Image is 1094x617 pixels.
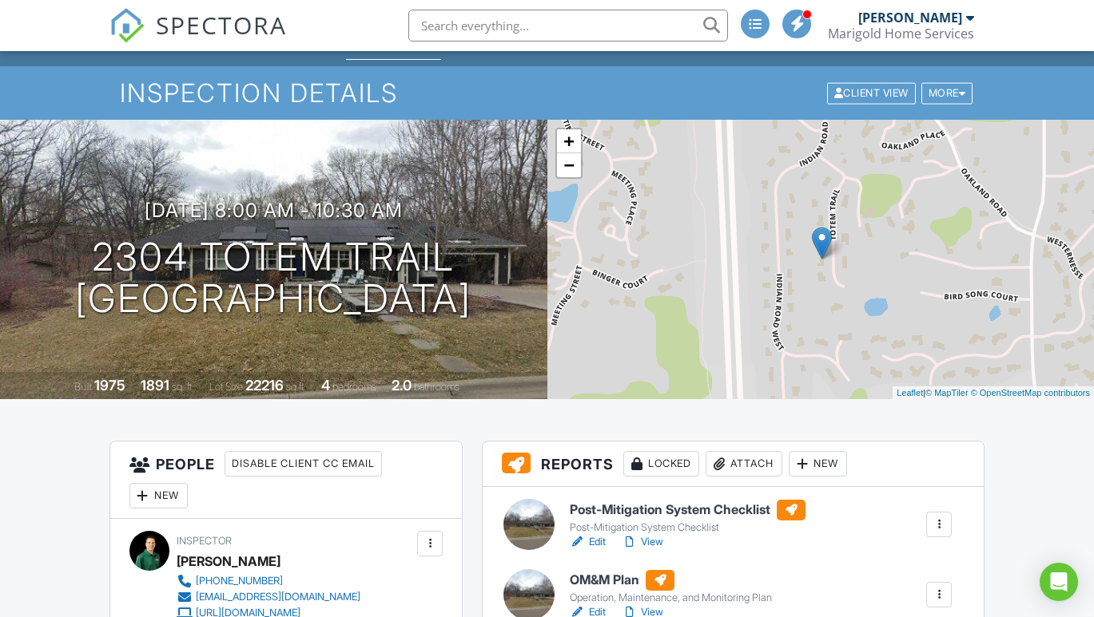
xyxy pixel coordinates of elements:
a: [EMAIL_ADDRESS][DOMAIN_NAME] [177,589,360,605]
span: Inspector [177,535,232,547]
div: 2.0 [392,377,412,394]
h6: Post-Mitigation System Checklist [570,500,806,520]
a: © MapTiler [925,388,969,397]
div: [EMAIL_ADDRESS][DOMAIN_NAME] [196,591,360,603]
a: OM&M Plan Operation, Maintenance, and Monitoring Plan [570,570,772,605]
h3: [DATE] 8:00 am - 10:30 am [145,200,403,221]
a: Zoom in [557,129,581,153]
span: Lot Size [209,381,243,393]
h6: OM&M Plan [570,570,772,591]
span: bedrooms [332,381,376,393]
div: [PHONE_NUMBER] [196,575,283,587]
a: Edit [570,534,606,550]
a: © OpenStreetMap contributors [971,388,1090,397]
a: [PHONE_NUMBER] [177,573,360,589]
input: Search everything... [408,10,728,42]
h3: People [110,441,462,519]
div: Marigold Home Services [828,26,974,42]
span: sq. ft. [172,381,194,393]
div: 1891 [141,377,169,394]
div: Post-Mitigation System Checklist [570,521,806,534]
span: bathrooms [414,381,459,393]
h1: Inspection Details [120,79,975,107]
div: Operation, Maintenance, and Monitoring Plan [570,591,772,604]
div: More [921,82,973,104]
h3: Reports [483,441,984,487]
span: sq.ft. [286,381,306,393]
div: [PERSON_NAME] [858,10,962,26]
div: 22216 [245,377,284,394]
div: 1975 [94,377,125,394]
div: Open Intercom Messenger [1040,563,1078,601]
a: Leaflet [897,388,923,397]
div: Client View [827,82,916,104]
div: Disable Client CC Email [225,451,382,477]
div: New [789,451,847,477]
a: Post-Mitigation System Checklist Post-Mitigation System Checklist [570,500,806,535]
span: Built [74,381,92,393]
a: SPECTORA [109,22,287,55]
a: Zoom out [557,153,581,177]
a: View [622,534,663,550]
div: Locked [623,451,699,477]
div: 4 [321,377,330,394]
div: New [129,483,188,508]
a: Client View [825,86,920,98]
div: [PERSON_NAME] [177,549,280,573]
img: The Best Home Inspection Software - Spectora [109,8,145,43]
h1: 2304 Totem Trail [GEOGRAPHIC_DATA] [75,236,471,321]
span: SPECTORA [156,8,287,42]
div: Attach [706,451,782,477]
div: | [893,386,1094,400]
